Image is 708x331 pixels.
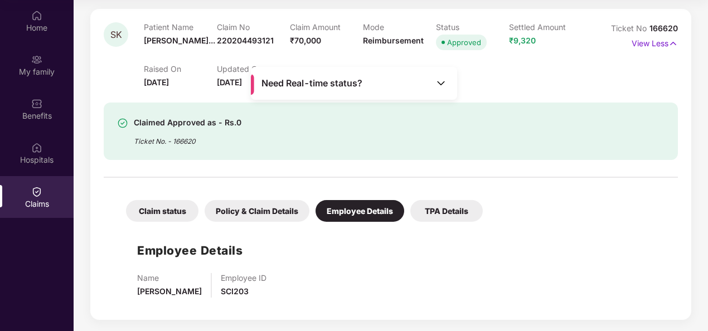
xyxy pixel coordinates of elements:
[221,273,266,283] p: Employee ID
[31,142,42,153] img: svg+xml;base64,PHN2ZyBpZD0iSG9zcGl0YWxzIiB4bWxucz0iaHR0cDovL3d3dy53My5vcmcvMjAwMC9zdmciIHdpZHRoPS...
[290,36,321,45] span: ₹70,000
[31,10,42,21] img: svg+xml;base64,PHN2ZyBpZD0iSG9tZSIgeG1sbnM9Imh0dHA6Ly93d3cudzMub3JnLzIwMDAvc3ZnIiB3aWR0aD0iMjAiIG...
[126,200,198,222] div: Claim status
[509,22,582,32] p: Settled Amount
[217,22,290,32] p: Claim No
[217,64,290,74] p: Updated On
[221,286,249,296] span: SCI203
[668,37,678,50] img: svg+xml;base64,PHN2ZyB4bWxucz0iaHR0cDovL3d3dy53My5vcmcvMjAwMC9zdmciIHdpZHRoPSIxNyIgaGVpZ2h0PSIxNy...
[410,200,483,222] div: TPA Details
[363,36,424,45] span: Reimbursement
[134,116,241,129] div: Claimed Approved as - Rs.0
[611,23,649,33] span: Ticket No
[144,77,169,87] span: [DATE]
[144,64,217,74] p: Raised On
[217,77,242,87] span: [DATE]
[144,22,217,32] p: Patient Name
[316,200,404,222] div: Employee Details
[205,200,309,222] div: Policy & Claim Details
[290,22,363,32] p: Claim Amount
[217,36,274,45] span: 220204493121
[261,77,362,89] span: Need Real-time status?
[134,129,241,147] div: Ticket No. - 166620
[435,77,447,89] img: Toggle Icon
[110,30,122,40] span: SK
[447,37,481,48] div: Approved
[137,286,202,296] span: [PERSON_NAME]
[117,118,128,129] img: svg+xml;base64,PHN2ZyBpZD0iU3VjY2Vzcy0zMngzMiIgeG1sbnM9Imh0dHA6Ly93d3cudzMub3JnLzIwMDAvc3ZnIiB3aW...
[137,273,202,283] p: Name
[31,54,42,65] img: svg+xml;base64,PHN2ZyB3aWR0aD0iMjAiIGhlaWdodD0iMjAiIHZpZXdCb3g9IjAgMCAyMCAyMCIgZmlsbD0ibm9uZSIgeG...
[363,22,436,32] p: Mode
[31,98,42,109] img: svg+xml;base64,PHN2ZyBpZD0iQmVuZWZpdHMiIHhtbG5zPSJodHRwOi8vd3d3LnczLm9yZy8yMDAwL3N2ZyIgd2lkdGg9Ij...
[137,241,243,260] h1: Employee Details
[436,22,509,32] p: Status
[144,36,215,45] span: [PERSON_NAME]...
[509,36,536,45] span: ₹9,320
[31,186,42,197] img: svg+xml;base64,PHN2ZyBpZD0iQ2xhaW0iIHhtbG5zPSJodHRwOi8vd3d3LnczLm9yZy8yMDAwL3N2ZyIgd2lkdGg9IjIwIi...
[649,23,678,33] span: 166620
[632,35,678,50] p: View Less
